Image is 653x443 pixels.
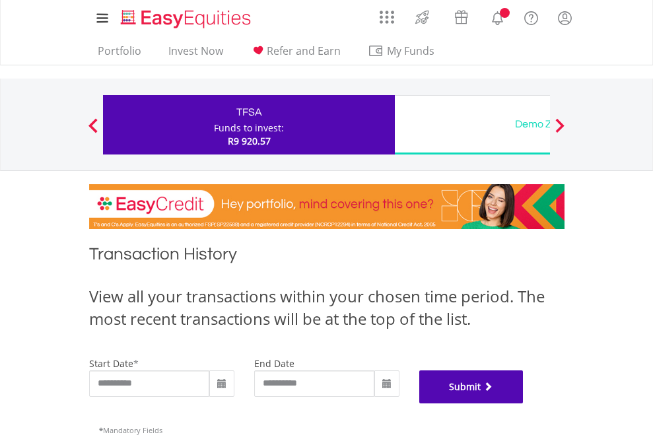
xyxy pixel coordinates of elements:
[214,121,284,135] div: Funds to invest:
[442,3,481,28] a: Vouchers
[99,425,162,435] span: Mandatory Fields
[111,103,387,121] div: TFSA
[89,242,565,272] h1: Transaction History
[267,44,341,58] span: Refer and Earn
[450,7,472,28] img: vouchers-v2.svg
[411,7,433,28] img: thrive-v2.svg
[92,44,147,65] a: Portfolio
[228,135,271,147] span: R9 920.57
[89,184,565,229] img: EasyCredit Promotion Banner
[481,3,514,30] a: Notifications
[254,357,294,370] label: end date
[245,44,346,65] a: Refer and Earn
[118,8,256,30] img: EasyEquities_Logo.png
[371,3,403,24] a: AppsGrid
[163,44,228,65] a: Invest Now
[368,42,454,59] span: My Funds
[380,10,394,24] img: grid-menu-icon.svg
[89,285,565,331] div: View all your transactions within your chosen time period. The most recent transactions will be a...
[116,3,256,30] a: Home page
[80,125,106,138] button: Previous
[89,357,133,370] label: start date
[547,125,573,138] button: Next
[548,3,582,32] a: My Profile
[419,370,524,403] button: Submit
[514,3,548,30] a: FAQ's and Support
